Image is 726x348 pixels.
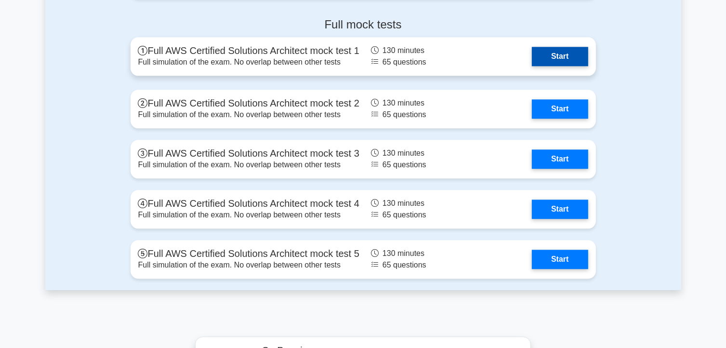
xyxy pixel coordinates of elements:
h4: Full mock tests [131,18,596,32]
a: Start [532,99,588,119]
a: Start [532,250,588,269]
a: Start [532,149,588,169]
a: Start [532,47,588,66]
a: Start [532,200,588,219]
